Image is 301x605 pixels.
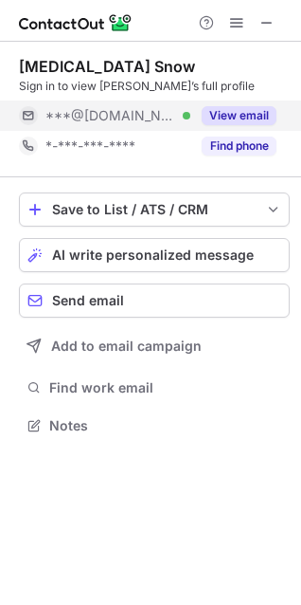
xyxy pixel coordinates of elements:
[19,375,290,401] button: Find work email
[49,379,282,396] span: Find work email
[19,284,290,318] button: Send email
[52,293,124,308] span: Send email
[52,202,257,217] div: Save to List / ATS / CRM
[19,329,290,363] button: Add to email campaign
[51,339,202,354] span: Add to email campaign
[19,57,195,76] div: [MEDICAL_DATA] Snow
[19,238,290,272] button: AI write personalized message
[45,107,176,124] span: ***@[DOMAIN_NAME]
[202,137,276,156] button: Reveal Button
[202,106,276,125] button: Reveal Button
[19,11,133,34] img: ContactOut v5.3.10
[52,247,254,263] span: AI write personalized message
[19,78,290,95] div: Sign in to view [PERSON_NAME]’s full profile
[19,412,290,439] button: Notes
[19,192,290,227] button: save-profile-one-click
[49,417,282,434] span: Notes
